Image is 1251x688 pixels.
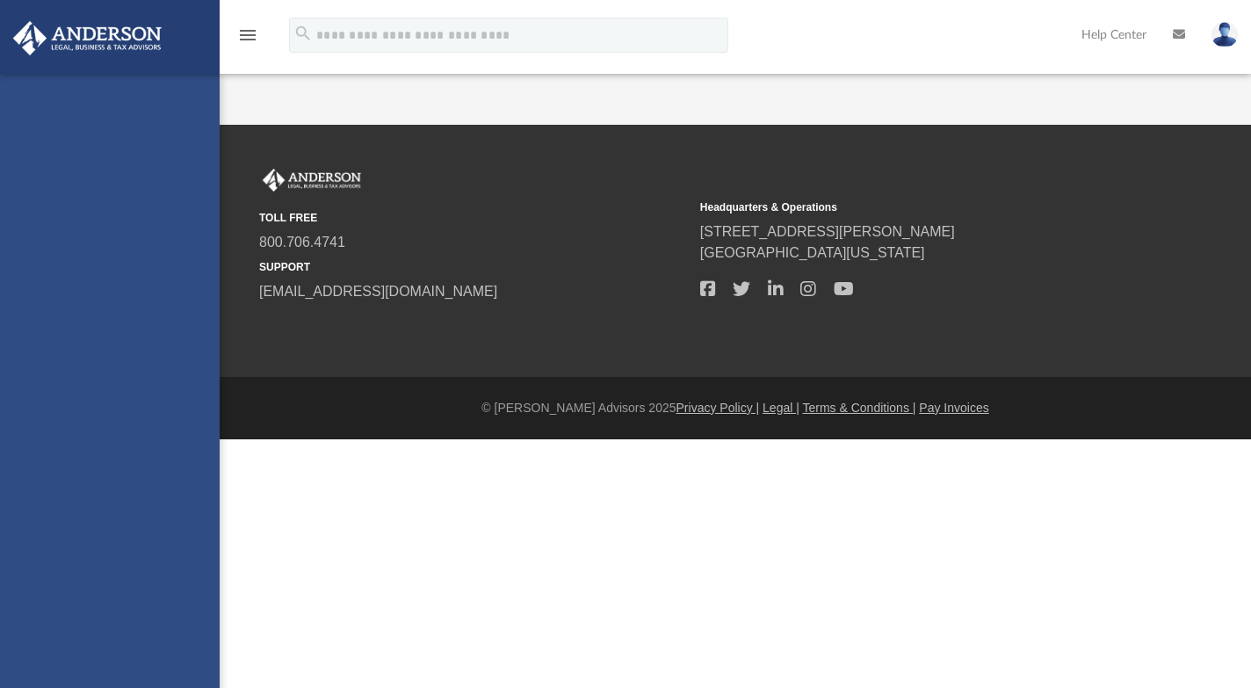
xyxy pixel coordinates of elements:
[919,401,988,415] a: Pay Invoices
[700,245,925,260] a: [GEOGRAPHIC_DATA][US_STATE]
[763,401,799,415] a: Legal |
[259,169,365,192] img: Anderson Advisors Platinum Portal
[220,399,1251,417] div: © [PERSON_NAME] Advisors 2025
[1211,22,1238,47] img: User Pic
[237,25,258,46] i: menu
[259,210,688,226] small: TOLL FREE
[259,259,688,275] small: SUPPORT
[700,224,955,239] a: [STREET_ADDRESS][PERSON_NAME]
[8,21,167,55] img: Anderson Advisors Platinum Portal
[237,33,258,46] a: menu
[803,401,916,415] a: Terms & Conditions |
[676,401,760,415] a: Privacy Policy |
[700,199,1129,215] small: Headquarters & Operations
[259,284,497,299] a: [EMAIL_ADDRESS][DOMAIN_NAME]
[293,24,313,43] i: search
[259,235,345,250] a: 800.706.4741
